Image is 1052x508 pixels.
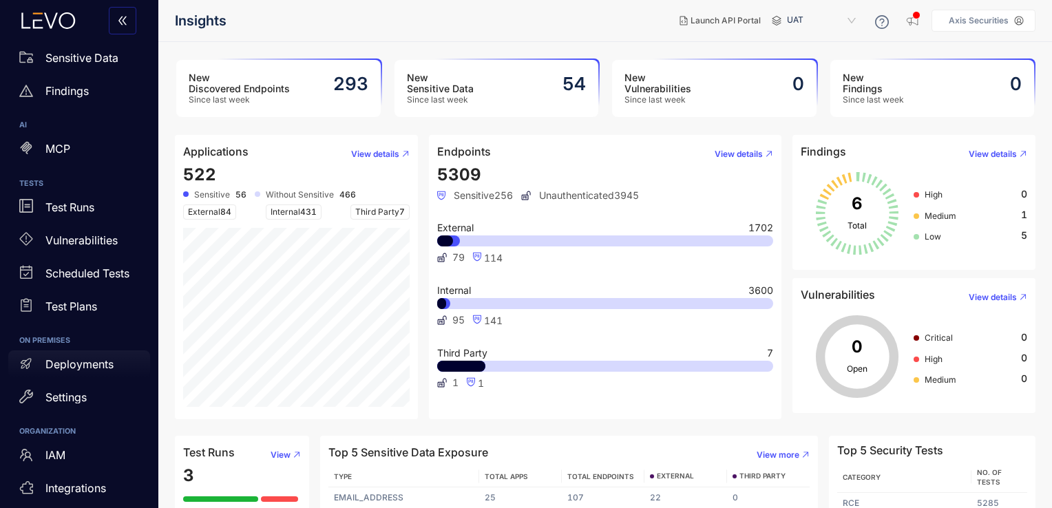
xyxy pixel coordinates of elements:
[704,143,773,165] button: View details
[977,468,1002,486] span: No. of Tests
[8,77,150,110] a: Findings
[183,204,236,220] span: External
[45,85,89,97] p: Findings
[478,377,484,389] span: 1
[339,190,356,200] b: 466
[437,348,487,358] span: Third Party
[117,15,128,28] span: double-left
[1021,352,1027,363] span: 0
[45,201,94,213] p: Test Runs
[969,293,1017,302] span: View details
[748,223,773,233] span: 1702
[45,482,106,494] p: Integrations
[484,315,503,326] span: 141
[300,207,317,217] span: 431
[45,142,70,155] p: MCP
[351,149,399,159] span: View details
[19,448,33,462] span: team
[567,472,634,480] span: TOTAL ENDPOINTS
[787,10,859,32] span: UAT
[801,145,846,158] h4: Findings
[8,475,150,508] a: Integrations
[350,204,410,220] span: Third Party
[220,207,231,217] span: 84
[949,16,1009,25] p: Axis Securities
[407,72,474,94] h3: New Sensitive Data
[1021,230,1027,241] span: 5
[109,7,136,34] button: double-left
[8,226,150,260] a: Vulnerabilities
[235,190,246,200] b: 56
[715,149,763,159] span: View details
[334,472,352,480] span: TYPE
[669,10,772,32] button: Launch API Portal
[521,190,639,201] span: Unauthenticated 3945
[45,300,97,313] p: Test Plans
[925,211,956,221] span: Medium
[562,74,586,94] h2: 54
[437,145,491,158] h4: Endpoints
[757,450,799,460] span: View more
[8,44,150,77] a: Sensitive Data
[1021,209,1027,220] span: 1
[175,13,227,29] span: Insights
[183,446,235,458] h4: Test Runs
[194,190,230,200] span: Sensitive
[8,383,150,416] a: Settings
[19,84,33,98] span: warning
[45,449,65,461] p: IAM
[484,252,503,264] span: 114
[843,72,904,94] h3: New Findings
[266,204,322,220] span: Internal
[399,207,405,217] span: 7
[8,293,150,326] a: Test Plans
[1021,373,1027,384] span: 0
[452,377,459,388] span: 1
[8,442,150,475] a: IAM
[8,260,150,293] a: Scheduled Tests
[843,95,904,105] span: Since last week
[45,267,129,279] p: Scheduled Tests
[19,427,139,436] h6: ORGANIZATION
[691,16,761,25] span: Launch API Portal
[1021,332,1027,343] span: 0
[958,286,1027,308] button: View details
[624,72,691,94] h3: New Vulnerabilities
[8,350,150,383] a: Deployments
[407,95,474,105] span: Since last week
[748,286,773,295] span: 3600
[925,354,943,364] span: High
[843,473,881,481] span: Category
[183,145,249,158] h4: Applications
[792,74,804,94] h2: 0
[189,72,290,94] h3: New Discovered Endpoints
[925,374,956,385] span: Medium
[189,95,290,105] span: Since last week
[19,121,139,129] h6: AI
[657,472,694,480] span: EXTERNAL
[271,450,291,460] span: View
[925,231,941,242] span: Low
[45,234,118,246] p: Vulnerabilities
[925,189,943,200] span: High
[19,337,139,345] h6: ON PREMISES
[333,74,368,94] h2: 293
[1010,74,1022,94] h2: 0
[260,444,301,466] button: View
[1021,189,1027,200] span: 0
[183,165,216,184] span: 522
[45,52,118,64] p: Sensitive Data
[452,315,465,326] span: 95
[183,465,194,485] span: 3
[801,288,875,301] h4: Vulnerabilities
[266,190,334,200] span: Without Sensitive
[969,149,1017,159] span: View details
[8,193,150,226] a: Test Runs
[437,286,471,295] span: Internal
[746,444,810,466] button: View more
[452,252,465,263] span: 79
[624,95,691,105] span: Since last week
[485,472,528,480] span: TOTAL APPS
[739,472,786,480] span: THIRD PARTY
[328,446,488,458] h4: Top 5 Sensitive Data Exposure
